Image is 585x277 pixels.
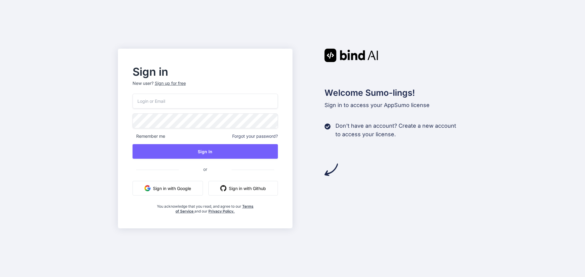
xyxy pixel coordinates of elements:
[133,80,278,94] p: New user?
[179,162,232,177] span: or
[220,185,226,191] img: github
[133,181,203,196] button: Sign in with Google
[133,94,278,109] input: Login or Email
[324,163,338,176] img: arrow
[155,80,186,86] div: Sign up for free
[157,200,253,214] div: You acknowledge that you read, and agree to our and our
[208,209,235,213] a: Privacy Policy.
[324,101,467,109] p: Sign in to access your AppSumo license
[144,185,151,191] img: google
[324,49,378,62] img: Bind AI logo
[335,122,456,139] p: Don't have an account? Create a new account to access your license.
[232,133,278,139] span: Forgot your password?
[175,204,253,213] a: Terms of Service
[133,144,278,159] button: Sign In
[208,181,278,196] button: Sign in with Github
[133,133,165,139] span: Remember me
[133,67,278,77] h2: Sign in
[324,86,467,99] h2: Welcome Sumo-lings!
